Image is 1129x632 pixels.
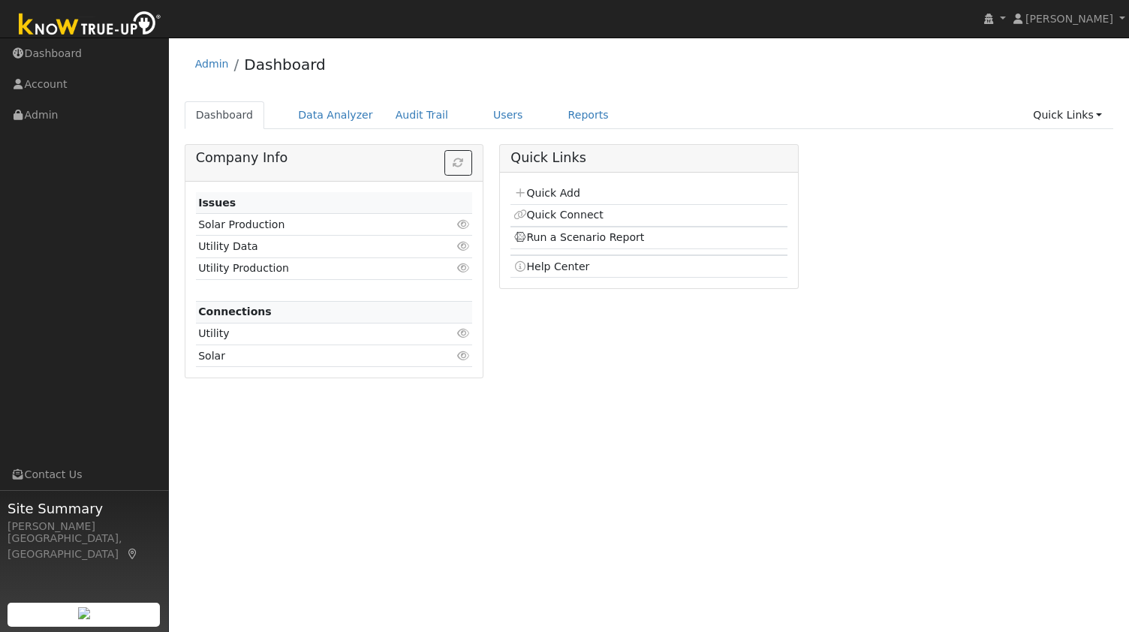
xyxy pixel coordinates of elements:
div: [GEOGRAPHIC_DATA], [GEOGRAPHIC_DATA] [8,531,161,562]
a: Reports [557,101,620,129]
i: Click to view [456,328,470,339]
td: Utility [196,323,428,345]
strong: Issues [198,197,236,209]
td: Utility Production [196,257,428,279]
td: Solar Production [196,214,428,236]
i: Click to view [456,241,470,251]
a: Quick Add [513,187,580,199]
a: Dashboard [185,101,265,129]
img: Know True-Up [11,8,169,42]
span: [PERSON_NAME] [1025,13,1113,25]
strong: Connections [198,305,272,318]
td: Utility Data [196,236,428,257]
td: Solar [196,345,428,367]
a: Admin [195,58,229,70]
a: Data Analyzer [287,101,384,129]
a: Map [126,548,140,560]
a: Run a Scenario Report [513,231,645,243]
span: Site Summary [8,498,161,519]
i: Click to view [456,263,470,273]
img: retrieve [78,607,90,619]
a: Users [482,101,534,129]
a: Quick Links [1022,101,1113,129]
i: Click to view [456,219,470,230]
a: Quick Connect [513,209,604,221]
div: [PERSON_NAME] [8,519,161,534]
a: Help Center [513,260,590,272]
h5: Quick Links [510,150,787,166]
h5: Company Info [196,150,472,166]
i: Click to view [456,351,470,361]
a: Audit Trail [384,101,459,129]
a: Dashboard [244,56,326,74]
